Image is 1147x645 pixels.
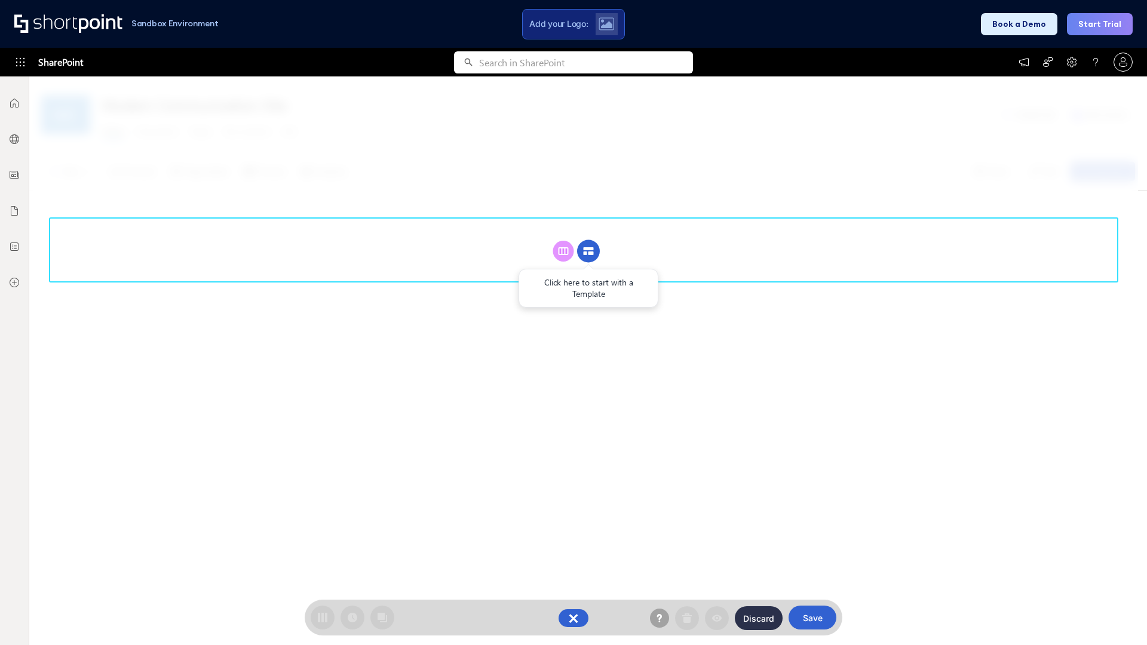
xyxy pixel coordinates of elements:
[38,48,83,76] span: SharePoint
[1067,13,1133,35] button: Start Trial
[735,606,783,630] button: Discard
[1087,588,1147,645] iframe: Chat Widget
[789,606,836,629] button: Save
[599,17,614,30] img: Upload logo
[981,13,1057,35] button: Book a Demo
[529,19,588,29] span: Add your Logo:
[479,51,693,73] input: Search in SharePoint
[131,20,219,27] h1: Sandbox Environment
